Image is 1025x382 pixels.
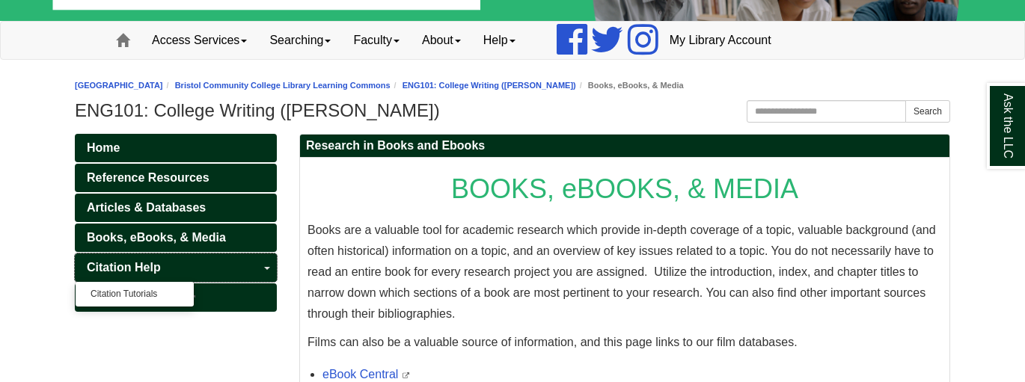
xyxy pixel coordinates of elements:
h1: ENG101: College Writing ([PERSON_NAME]) [75,100,950,121]
a: Faculty [342,22,411,59]
a: My Library Account [658,22,783,59]
a: ENG101: College Writing ([PERSON_NAME]) [403,81,576,90]
span: BOOKS, eBOOKS, & MEDIA [451,173,798,204]
a: Articles & Databases [75,194,277,222]
a: Reference Resources [75,164,277,192]
h2: Research in Books and Ebooks [300,135,949,158]
a: Citation Tutorials [76,286,194,303]
span: Home [87,141,120,154]
a: About [411,22,472,59]
a: Access Services [141,22,258,59]
a: eBook Central [322,368,398,381]
i: This link opens in a new window [402,372,411,379]
span: Reference Resources [87,171,209,184]
a: [GEOGRAPHIC_DATA] [75,81,163,90]
a: Citation Help [75,253,277,282]
a: Bristol Community College Library Learning Commons [175,81,391,90]
div: Guide Pages [75,134,277,312]
a: Home [75,134,277,162]
p: Books are a valuable tool for academic research which provide in-depth coverage of a topic, valua... [307,220,942,324]
p: Films can also be a valuable source of information, and this page links to our film databases. [307,332,942,353]
a: Books, eBooks, & Media [75,224,277,252]
span: Citation Help [87,261,161,274]
nav: breadcrumb [75,78,950,93]
li: Books, eBooks, & Media [576,78,684,93]
a: Searching [258,22,342,59]
span: Books, eBooks, & Media [87,231,226,244]
a: Help [472,22,527,59]
span: Articles & Databases [87,201,206,214]
button: Search [905,100,950,123]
